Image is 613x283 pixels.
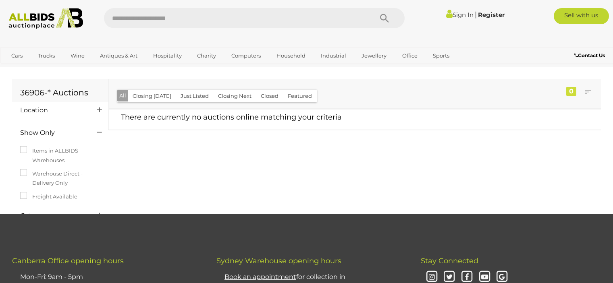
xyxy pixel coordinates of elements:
[20,146,100,165] label: Items in ALLBIDS Warehouses
[121,113,342,122] span: There are currently no auctions online matching your criteria
[224,273,296,281] u: Book an appointment
[256,90,283,102] button: Closed
[566,87,576,96] div: 0
[446,11,474,19] a: Sign In
[356,49,392,62] a: Jewellery
[475,10,477,19] span: |
[95,49,143,62] a: Antiques & Art
[20,169,100,188] label: Warehouse Direct - Delivery Only
[397,49,423,62] a: Office
[12,256,124,265] span: Canberra Office opening hours
[283,90,317,102] button: Featured
[428,49,455,62] a: Sports
[128,90,176,102] button: Closing [DATE]
[117,90,128,101] button: All
[478,11,505,19] a: Register
[33,49,60,62] a: Trucks
[271,49,311,62] a: Household
[20,212,85,219] h4: Category
[316,49,351,62] a: Industrial
[20,192,77,201] label: Freight Available
[20,107,85,114] h4: Location
[4,8,87,29] img: Allbids.com.au
[148,49,187,62] a: Hospitality
[216,256,341,265] span: Sydney Warehouse opening hours
[554,8,609,24] a: Sell with us
[176,90,214,102] button: Just Listed
[364,8,405,28] button: Search
[213,90,256,102] button: Closing Next
[20,129,85,136] h4: Show Only
[65,49,90,62] a: Wine
[20,88,100,97] h1: 36906-* Auctions
[574,51,607,60] a: Contact Us
[421,256,478,265] span: Stay Connected
[192,49,221,62] a: Charity
[6,62,74,76] a: [GEOGRAPHIC_DATA]
[6,49,28,62] a: Cars
[226,49,266,62] a: Computers
[574,52,605,58] b: Contact Us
